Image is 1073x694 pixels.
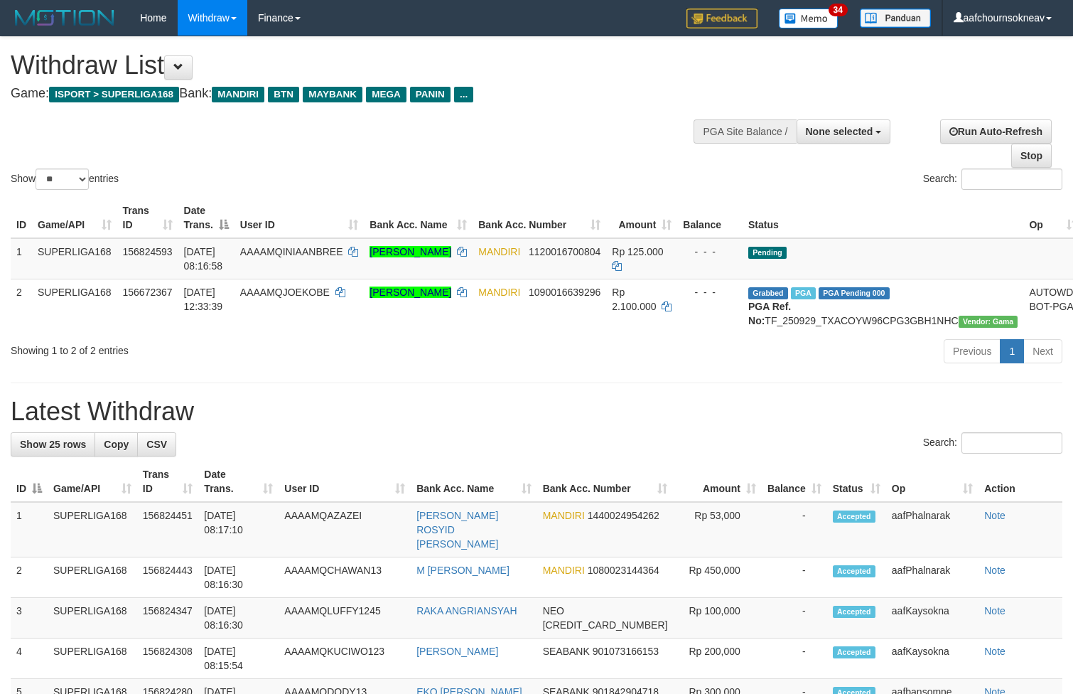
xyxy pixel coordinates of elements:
span: SEABANK [543,646,590,657]
span: Show 25 rows [20,439,86,450]
label: Search: [923,432,1062,454]
td: - [762,502,827,557]
td: aafPhalnarak [886,557,978,598]
span: 156672367 [123,287,173,298]
th: Action [978,461,1062,502]
td: Rp 200,000 [673,639,761,679]
span: ISPORT > SUPERLIGA168 [49,87,179,102]
a: 1 [1000,339,1024,363]
span: CSV [146,439,167,450]
td: AAAAMQLUFFY1245 [279,598,411,639]
td: 2 [11,279,32,333]
td: aafKaysokna [886,639,978,679]
td: [DATE] 08:15:54 [198,639,279,679]
th: Op: activate to sort column ascending [886,461,978,502]
td: aafPhalnarak [886,502,978,557]
td: TF_250929_TXACOYW96CPG3GBH1NHC [743,279,1023,333]
td: 1 [11,502,48,557]
th: Balance: activate to sort column ascending [762,461,827,502]
span: None selected [806,126,873,137]
h1: Latest Withdraw [11,397,1062,426]
td: AAAAMQCHAWAN13 [279,557,411,598]
img: Feedback.jpg [686,9,757,28]
td: 4 [11,639,48,679]
h4: Game: Bank: [11,87,701,101]
span: ... [454,87,473,102]
img: Button%20Memo.svg [779,9,839,28]
span: Rp 2.100.000 [612,287,656,312]
span: Accepted [833,511,875,523]
td: SUPERLIGA168 [48,502,137,557]
th: User ID: activate to sort column ascending [279,461,411,502]
td: 3 [11,598,48,639]
span: Copy 901073166153 to clipboard [593,646,659,657]
th: Game/API: activate to sort column ascending [48,461,137,502]
a: Copy [95,432,138,457]
td: SUPERLIGA168 [48,557,137,598]
span: [DATE] 08:16:58 [184,246,223,272]
span: MANDIRI [543,510,585,521]
th: ID: activate to sort column descending [11,461,48,502]
th: Trans ID: activate to sort column ascending [117,198,178,238]
span: MANDIRI [543,565,585,576]
th: Balance [677,198,743,238]
span: Copy 5859459116730044 to clipboard [543,619,668,631]
a: RAKA ANGRIANSYAH [416,605,517,616]
td: [DATE] 08:16:30 [198,557,279,598]
td: Rp 450,000 [673,557,761,598]
div: PGA Site Balance / [694,119,796,144]
th: Amount: activate to sort column ascending [673,461,761,502]
a: Run Auto-Refresh [940,119,1052,144]
td: Rp 53,000 [673,502,761,557]
button: None selected [797,119,891,144]
a: [PERSON_NAME] [416,646,498,657]
h1: Withdraw List [11,51,701,80]
a: [PERSON_NAME] [370,287,451,298]
span: MANDIRI [478,287,520,298]
a: Next [1023,339,1062,363]
td: AAAAMQAZAZEI [279,502,411,557]
th: Status [743,198,1023,238]
td: 1 [11,238,32,279]
td: SUPERLIGA168 [32,238,117,279]
td: aafKaysokna [886,598,978,639]
th: Bank Acc. Name: activate to sort column ascending [364,198,473,238]
td: AAAAMQKUCIWO123 [279,639,411,679]
span: Copy 1080023144364 to clipboard [588,565,659,576]
a: CSV [137,432,176,457]
a: Show 25 rows [11,432,95,457]
td: 156824308 [137,639,199,679]
th: ID [11,198,32,238]
span: Vendor URL: https://trx31.1velocity.biz [959,316,1018,328]
th: User ID: activate to sort column ascending [234,198,364,238]
span: AAAAMQJOEKOBE [240,287,330,298]
img: MOTION_logo.png [11,7,119,28]
div: - - - [683,285,737,299]
label: Show entries [11,169,119,190]
a: Note [984,646,1005,657]
td: [DATE] 08:16:30 [198,598,279,639]
td: 2 [11,557,48,598]
span: PANIN [410,87,451,102]
span: 156824593 [123,246,173,257]
span: AAAAMQINIAANBREE [240,246,343,257]
b: PGA Ref. No: [748,301,791,326]
span: [DATE] 12:33:39 [184,287,223,312]
td: - [762,557,827,598]
span: BTN [268,87,299,102]
th: Trans ID: activate to sort column ascending [137,461,199,502]
span: Pending [748,247,787,259]
span: Accepted [833,646,875,658]
th: Date Trans.: activate to sort column descending [178,198,234,238]
a: Previous [944,339,1001,363]
a: Note [984,605,1005,616]
input: Search: [961,169,1062,190]
span: Copy 1440024954262 to clipboard [588,510,659,521]
a: Stop [1011,144,1052,168]
span: 34 [829,4,848,16]
span: Accepted [833,606,875,618]
a: [PERSON_NAME] [370,246,451,257]
td: 156824451 [137,502,199,557]
select: Showentries [36,169,89,190]
td: [DATE] 08:17:10 [198,502,279,557]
